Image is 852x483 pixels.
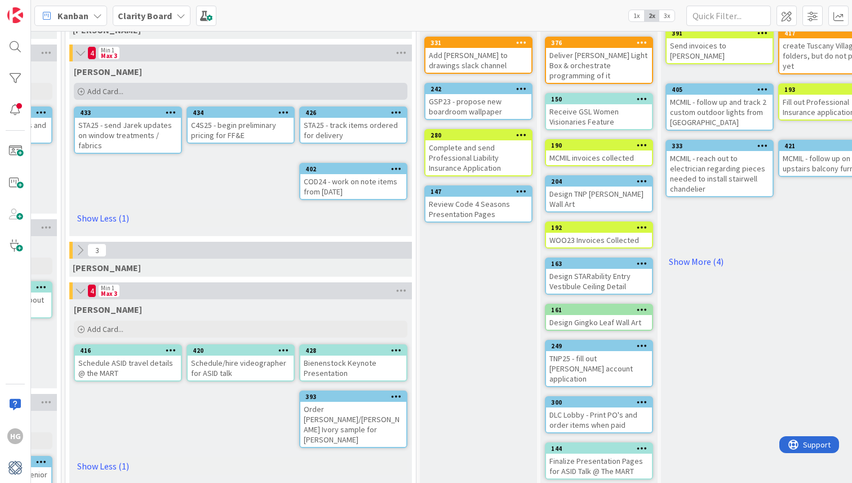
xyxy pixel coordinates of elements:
[300,345,406,356] div: 428
[101,285,114,291] div: Min 1
[425,187,531,221] div: 147Review Code 4 Seasons Presentation Pages
[188,356,294,380] div: Schedule/hire videographer for ASID talk
[546,259,652,269] div: 163
[545,221,653,249] a: 192WOO23 Invoices Collected
[73,262,141,273] span: Lisa K.
[305,347,406,355] div: 428
[74,304,142,315] span: Hannah
[546,176,652,211] div: 204Design TNP [PERSON_NAME] Wall Art
[101,291,117,296] div: Max 3
[425,140,531,175] div: Complete and send Professional Liability Insurance Application
[74,457,407,475] a: Show Less (1)
[431,85,531,93] div: 242
[425,84,531,94] div: 242
[546,341,652,386] div: 249TNP25 - fill out [PERSON_NAME] account application
[75,356,181,380] div: Schedule ASID travel details @ the MART
[431,131,531,139] div: 280
[305,393,406,401] div: 393
[546,397,652,432] div: 300DLC Lobby - Print PO's and order items when paid
[300,164,406,174] div: 402
[551,445,652,453] div: 144
[24,2,51,15] span: Support
[425,38,531,48] div: 331
[667,95,773,130] div: MCMIL - follow up and track 2 custom outdoor lights from [GEOGRAPHIC_DATA]
[546,223,652,233] div: 192
[667,85,773,130] div: 405MCMIL - follow up and track 2 custom outdoor lights from [GEOGRAPHIC_DATA]
[425,187,531,197] div: 147
[300,356,406,380] div: Bienenstock Keynote Presentation
[545,258,653,295] a: 163Design STARability Entry Vestibule Ceiling Detail
[74,344,182,382] a: 416Schedule ASID travel details @ the MART
[431,188,531,196] div: 147
[75,108,181,118] div: 433
[425,130,531,175] div: 280Complete and send Professional Liability Insurance Application
[667,141,773,196] div: 333MCMIL - reach out to electrician regarding pieces needed to install stairwell chandelier
[74,66,142,77] span: Lisa T.
[546,94,652,104] div: 150
[665,83,774,131] a: 405MCMIL - follow up and track 2 custom outdoor lights from [GEOGRAPHIC_DATA]
[546,259,652,294] div: 163Design STARability Entry Vestibule Ceiling Detail
[546,176,652,187] div: 204
[667,151,773,196] div: MCMIL - reach out to electrician regarding pieces needed to install stairwell chandelier
[545,93,653,130] a: 150Receive GSL Women Visionaries Feature
[551,306,652,314] div: 161
[80,109,181,117] div: 433
[659,10,674,21] span: 3x
[75,108,181,153] div: 433STA25 - send Jarek updates on window treatments / fabrics
[87,46,96,60] span: 4
[546,38,652,83] div: 376Deliver [PERSON_NAME] Light Box & orchestrate programming of it
[546,305,652,330] div: 161Design Gingko Leaf Wall Art
[546,187,652,211] div: Design TNP [PERSON_NAME] Wall Art
[545,442,653,480] a: 144Finalize Presentation Pages for ASID Talk @ The MART
[425,48,531,73] div: Add [PERSON_NAME] to drawings slack channel
[300,118,406,143] div: STA25 - track items ordered for delivery
[193,347,294,355] div: 420
[546,140,652,165] div: 190MCMIL invoices collected
[74,209,407,227] a: Show Less (1)
[551,95,652,103] div: 150
[545,304,653,331] a: 161Design Gingko Leaf Wall Art
[300,392,406,402] div: 393
[546,94,652,129] div: 150Receive GSL Women Visionaries Feature
[546,444,652,478] div: 144Finalize Presentation Pages for ASID Talk @ The MART
[425,38,531,73] div: 331Add [PERSON_NAME] to drawings slack channel
[551,398,652,406] div: 300
[667,85,773,95] div: 405
[551,39,652,47] div: 376
[300,392,406,447] div: 393Order [PERSON_NAME]/[PERSON_NAME] Ivory sample for [PERSON_NAME]
[667,38,773,63] div: Send invoices to [PERSON_NAME]
[629,10,644,21] span: 1x
[75,345,181,380] div: 416Schedule ASID travel details @ the MART
[546,269,652,294] div: Design STARability Entry Vestibule Ceiling Detail
[546,397,652,407] div: 300
[188,108,294,118] div: 434
[546,223,652,247] div: 192WOO23 Invoices Collected
[551,178,652,185] div: 204
[551,141,652,149] div: 190
[665,140,774,197] a: 333MCMIL - reach out to electrician regarding pieces needed to install stairwell chandelier
[545,139,653,166] a: 190MCMIL invoices collected
[546,444,652,454] div: 144
[299,107,407,144] a: 426STA25 - track items ordered for delivery
[545,396,653,433] a: 300DLC Lobby - Print PO's and order items when paid
[101,47,114,53] div: Min 1
[546,315,652,330] div: Design Gingko Leaf Wall Art
[644,10,659,21] span: 2x
[425,84,531,119] div: 242GSP23 - propose new boardroom wallpaper
[87,243,106,257] span: 3
[300,402,406,447] div: Order [PERSON_NAME]/[PERSON_NAME] Ivory sample for [PERSON_NAME]
[74,107,182,154] a: 433STA25 - send Jarek updates on window treatments / fabrics
[546,341,652,351] div: 249
[546,140,652,150] div: 190
[87,284,96,298] span: 4
[425,197,531,221] div: Review Code 4 Seasons Presentation Pages
[545,37,653,84] a: 376Deliver [PERSON_NAME] Light Box & orchestrate programming of it
[424,37,532,74] a: 331Add [PERSON_NAME] to drawings slack channel
[188,108,294,143] div: 434C4S25 - begin preliminary pricing for FF&E
[299,163,407,200] a: 402COD24 - work on note items from [DATE]
[551,260,652,268] div: 163
[299,344,407,382] a: 428Bienenstock Keynote Presentation
[188,345,294,380] div: 420Schedule/hire videographer for ASID talk
[87,86,123,96] span: Add Card...
[305,109,406,117] div: 426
